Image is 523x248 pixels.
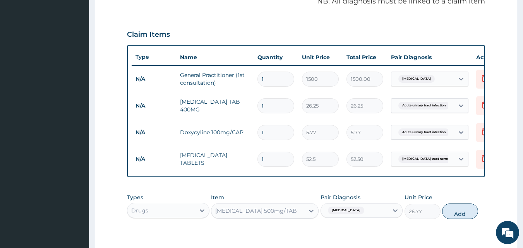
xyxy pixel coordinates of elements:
[176,94,254,117] td: [MEDICAL_DATA] TAB 400MG
[176,50,254,65] th: Name
[398,155,454,163] span: [MEDICAL_DATA] tract normal
[14,39,31,58] img: d_794563401_company_1708531726252_794563401
[398,102,449,109] span: Acute urinary tract infection
[176,147,254,171] td: [MEDICAL_DATA] TABLETS
[127,31,170,39] h3: Claim Items
[472,50,511,65] th: Actions
[45,75,107,153] span: We're online!
[387,50,472,65] th: Pair Diagnosis
[211,193,224,201] label: Item
[298,50,343,65] th: Unit Price
[215,207,297,215] div: [MEDICAL_DATA] 500mg/TAB
[40,43,130,53] div: Chat with us now
[132,50,176,64] th: Type
[131,207,148,214] div: Drugs
[398,75,435,83] span: [MEDICAL_DATA]
[405,193,432,201] label: Unit Price
[398,128,449,136] span: Acute urinary tract infection
[442,204,478,219] button: Add
[127,4,146,22] div: Minimize live chat window
[254,50,298,65] th: Quantity
[132,99,176,113] td: N/A
[132,72,176,86] td: N/A
[343,50,387,65] th: Total Price
[4,166,147,193] textarea: Type your message and hit 'Enter'
[321,193,360,201] label: Pair Diagnosis
[176,67,254,91] td: General Practitioner (1st consultation)
[132,125,176,140] td: N/A
[176,125,254,140] td: Doxycyline 100mg/CAP
[132,152,176,166] td: N/A
[328,207,364,214] span: [MEDICAL_DATA]
[127,194,143,201] label: Types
